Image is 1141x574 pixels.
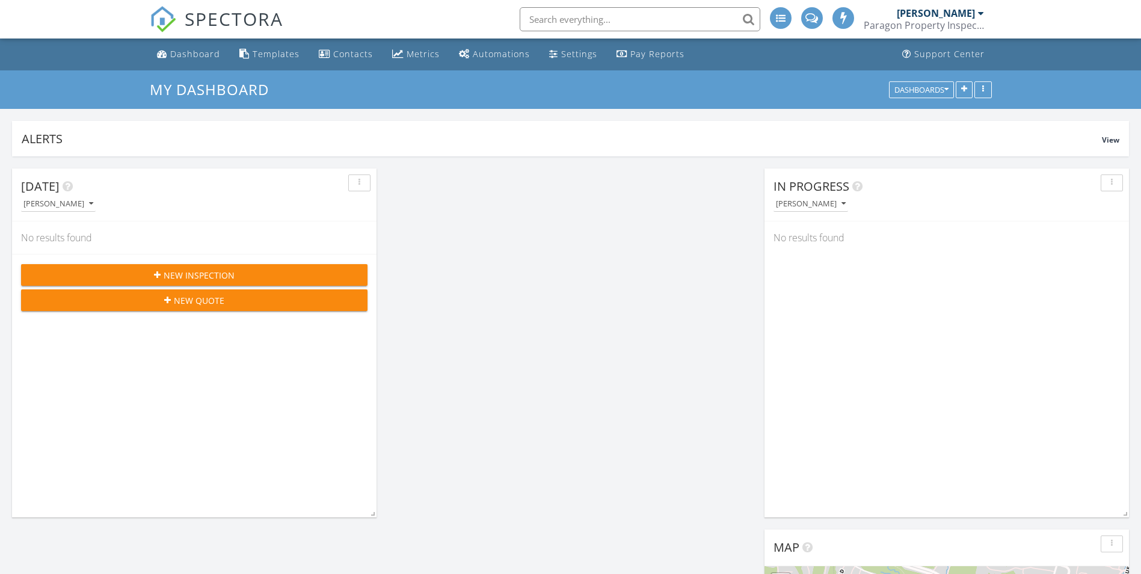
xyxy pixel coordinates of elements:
[773,178,849,194] span: In Progress
[333,48,373,60] div: Contacts
[150,16,283,42] a: SPECTORA
[520,7,760,31] input: Search everything...
[174,294,224,307] span: New Quote
[776,200,846,208] div: [PERSON_NAME]
[454,43,535,66] a: Automations (Advanced)
[544,43,602,66] a: Settings
[150,79,279,99] a: My Dashboard
[407,48,440,60] div: Metrics
[21,178,60,194] span: [DATE]
[22,131,1102,147] div: Alerts
[864,19,984,31] div: Paragon Property Inspections LLC.
[630,48,684,60] div: Pay Reports
[21,289,368,311] button: New Quote
[773,196,848,212] button: [PERSON_NAME]
[889,81,954,98] button: Dashboards
[314,43,378,66] a: Contacts
[235,43,304,66] a: Templates
[164,269,235,282] span: New Inspection
[894,85,949,94] div: Dashboards
[561,48,597,60] div: Settings
[253,48,300,60] div: Templates
[897,43,989,66] a: Support Center
[152,43,225,66] a: Dashboard
[12,221,377,254] div: No results found
[23,200,93,208] div: [PERSON_NAME]
[387,43,444,66] a: Metrics
[612,43,689,66] a: Pay Reports
[773,539,799,555] span: Map
[764,221,1129,254] div: No results found
[150,6,176,32] img: The Best Home Inspection Software - Spectora
[185,6,283,31] span: SPECTORA
[1102,135,1119,145] span: View
[897,7,975,19] div: [PERSON_NAME]
[473,48,530,60] div: Automations
[170,48,220,60] div: Dashboard
[21,196,96,212] button: [PERSON_NAME]
[21,264,368,286] button: New Inspection
[914,48,985,60] div: Support Center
